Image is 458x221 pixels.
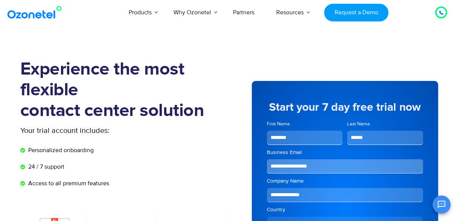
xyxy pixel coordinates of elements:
[267,120,343,128] label: First Name
[26,179,109,188] span: Access to all premium features
[324,4,388,21] a: Request a Demo
[267,206,423,213] label: Country
[267,149,423,156] label: Business Email
[26,162,64,171] span: 24 / 7 support
[347,120,423,128] label: Last Name
[20,125,173,136] p: Your trial account includes:
[20,59,229,121] h1: Experience the most flexible contact center solution
[267,102,423,113] h5: Start your 7 day free trial now
[26,146,94,155] span: Personalized onboarding
[432,195,450,213] button: Open chat
[267,177,423,185] label: Company Name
